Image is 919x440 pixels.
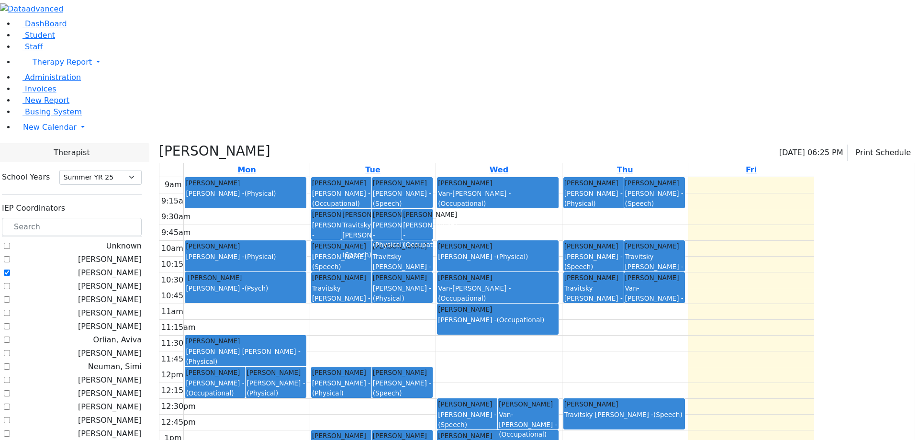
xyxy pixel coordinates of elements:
[15,53,919,72] a: Therapy Report
[496,316,544,324] span: (Occupational)
[159,274,198,286] div: 10:30am
[625,178,684,188] div: [PERSON_NAME]
[403,241,451,248] span: (Occupational)
[25,42,43,51] span: Staff
[373,220,401,249] div: [PERSON_NAME] -
[342,210,370,219] div: [PERSON_NAME]
[78,267,142,279] label: [PERSON_NAME]
[312,304,341,312] span: (Speech)
[312,389,344,397] span: (Physical)
[653,411,683,418] span: (Speech)
[438,241,558,251] div: [PERSON_NAME]
[186,283,305,293] div: [PERSON_NAME] -
[373,283,432,303] div: [PERSON_NAME] -
[15,19,67,28] a: DashBoard
[342,251,371,259] span: (Speech)
[78,348,142,359] label: [PERSON_NAME]
[488,163,510,177] a: August 27, 2025
[78,254,142,265] label: [PERSON_NAME]
[186,368,245,377] div: [PERSON_NAME]
[159,290,198,302] div: 10:45am
[78,428,142,440] label: [PERSON_NAME]
[25,84,56,93] span: Invoices
[245,253,276,260] span: (Physical)
[78,415,142,426] label: [PERSON_NAME]
[564,399,684,409] div: [PERSON_NAME]
[438,315,558,325] div: [PERSON_NAME] -
[438,200,486,207] span: (Occupational)
[78,307,142,319] label: [PERSON_NAME]
[78,388,142,399] label: [PERSON_NAME]
[438,399,497,409] div: [PERSON_NAME]
[373,252,432,281] div: Travitsky [PERSON_NAME] -
[106,240,142,252] label: Unknown
[15,42,43,51] a: Staff
[2,171,50,183] label: School Years
[744,163,759,177] a: August 29, 2025
[247,378,305,398] div: [PERSON_NAME] -
[15,107,82,116] a: Busing System
[186,241,305,251] div: [PERSON_NAME]
[342,220,370,259] div: Travitsky [PERSON_NAME] -
[312,378,371,398] div: [PERSON_NAME] -
[403,210,431,219] div: [PERSON_NAME]
[373,389,402,397] span: (Speech)
[373,210,401,219] div: [PERSON_NAME]
[373,273,432,282] div: [PERSON_NAME]
[363,163,382,177] a: August 26, 2025
[312,241,371,251] div: [PERSON_NAME]
[438,294,486,302] span: (Occupational)
[186,358,217,365] span: (Physical)
[25,107,82,116] span: Busing System
[15,96,69,105] a: New Report
[564,283,623,313] div: Travitsky [PERSON_NAME] -
[564,241,623,251] div: [PERSON_NAME]
[186,252,305,261] div: [PERSON_NAME] -
[373,178,432,188] div: [PERSON_NAME]
[186,389,234,397] span: (Occupational)
[438,189,558,208] div: Van-[PERSON_NAME] -
[312,189,371,208] div: [PERSON_NAME] -
[25,19,67,28] span: DashBoard
[15,73,81,82] a: Administration
[159,322,198,333] div: 11:15am
[159,227,192,238] div: 9:45am
[247,389,278,397] span: (Physical)
[54,147,90,158] span: Therapist
[625,252,684,281] div: Travitsky [PERSON_NAME] -
[159,195,192,207] div: 9:15am
[25,73,81,82] span: Administration
[245,284,269,292] span: (Psych)
[23,123,77,132] span: New Calendar
[33,57,92,67] span: Therapy Report
[564,410,684,419] div: Travitsky [PERSON_NAME] -
[312,283,371,313] div: Travitsky [PERSON_NAME] -
[15,118,919,137] a: New Calendar
[88,361,142,372] label: Neuman, Simi
[438,252,558,261] div: [PERSON_NAME] -
[373,378,432,398] div: [PERSON_NAME] -
[438,273,558,282] div: [PERSON_NAME]
[312,220,340,249] div: [PERSON_NAME] -
[78,401,142,413] label: [PERSON_NAME]
[625,283,684,313] div: Van-[PERSON_NAME] -
[499,399,558,409] div: [PERSON_NAME]
[163,179,184,191] div: 9am
[438,421,467,429] span: (Speech)
[438,410,497,429] div: [PERSON_NAME] -
[312,210,340,219] div: [PERSON_NAME]
[186,178,305,188] div: [PERSON_NAME]
[186,189,305,198] div: [PERSON_NAME] -
[625,273,684,282] div: [PERSON_NAME]
[625,304,673,312] span: (Occupational)
[159,369,185,381] div: 12pm
[312,252,371,271] div: [PERSON_NAME] -
[159,353,198,365] div: 11:45am
[564,273,623,282] div: [PERSON_NAME]
[159,306,185,317] div: 11am
[159,211,192,223] div: 9:30am
[159,385,198,396] div: 12:15pm
[159,338,198,349] div: 11:30am
[159,143,270,159] h3: [PERSON_NAME]
[564,189,623,208] div: [PERSON_NAME] -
